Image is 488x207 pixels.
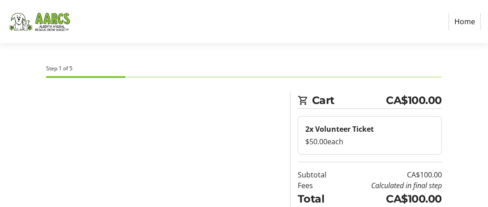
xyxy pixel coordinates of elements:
[46,65,442,73] div: Step 1 of 5
[298,180,339,191] td: Fees
[339,180,442,191] td: Calculated in final step
[339,191,442,207] td: CA$100.00
[298,191,339,207] td: Total
[339,169,442,180] td: CA$100.00
[386,92,442,108] span: CA$100.00
[312,92,386,108] span: Cart
[305,136,434,147] div: $50.00 each
[305,124,374,134] strong: 2x Volunteer Ticket
[7,4,71,39] img: Alberta Animal Rescue Crew Society's Logo
[449,13,481,30] a: Home
[298,169,339,180] td: Subtotal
